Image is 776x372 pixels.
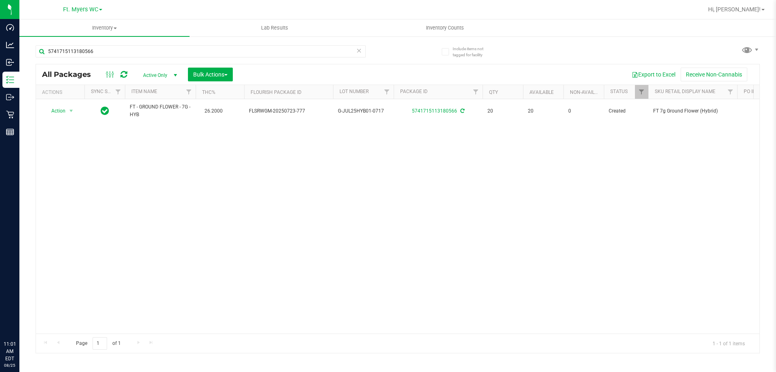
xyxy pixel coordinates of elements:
[19,19,190,36] a: Inventory
[339,89,369,94] a: Lot Number
[4,340,16,362] p: 11:01 AM EDT
[69,337,127,350] span: Page of 1
[4,362,16,368] p: 08/25
[249,107,328,115] span: FLSRWGM-20250723-777
[200,105,227,117] span: 26.2000
[6,93,14,101] inline-svg: Outbound
[708,6,761,13] span: Hi, [PERSON_NAME]!
[6,76,14,84] inline-svg: Inventory
[202,89,215,95] a: THC%
[412,108,457,114] a: 5741715113180566
[193,71,228,78] span: Bulk Actions
[635,85,648,99] a: Filter
[356,45,362,56] span: Clear
[44,105,66,117] span: Action
[609,107,643,115] span: Created
[655,89,715,94] a: Sku Retail Display Name
[19,24,190,32] span: Inventory
[101,105,109,117] span: In Sync
[570,89,606,95] a: Non-Available
[251,89,302,95] a: Flourish Package ID
[415,24,475,32] span: Inventory Counts
[568,107,599,115] span: 0
[610,89,628,94] a: Status
[459,108,464,114] span: Sync from Compliance System
[706,337,751,349] span: 1 - 1 of 1 items
[250,24,299,32] span: Lab Results
[529,89,554,95] a: Available
[469,85,483,99] a: Filter
[63,6,98,13] span: Ft. Myers WC
[42,70,99,79] span: All Packages
[6,128,14,136] inline-svg: Reports
[653,107,732,115] span: FT 7g Ground Flower (Hybrid)
[8,307,32,332] iframe: Resource center
[6,58,14,66] inline-svg: Inbound
[487,107,518,115] span: 20
[6,23,14,32] inline-svg: Dashboard
[489,89,498,95] a: Qty
[36,45,366,57] input: Search Package ID, Item Name, SKU, Lot or Part Number...
[112,85,125,99] a: Filter
[130,103,191,119] span: FT - GROUND FLOWER - 7G - HYB
[380,85,394,99] a: Filter
[744,89,756,94] a: PO ID
[360,19,530,36] a: Inventory Counts
[190,19,360,36] a: Lab Results
[626,68,681,81] button: Export to Excel
[188,68,233,81] button: Bulk Actions
[66,105,76,117] span: select
[93,337,107,350] input: 1
[6,41,14,49] inline-svg: Analytics
[42,89,81,95] div: Actions
[338,107,389,115] span: G-JUL25HYB01-0717
[131,89,157,94] a: Item Name
[6,111,14,119] inline-svg: Retail
[681,68,747,81] button: Receive Non-Cannabis
[453,46,493,58] span: Include items not tagged for facility
[400,89,428,94] a: Package ID
[528,107,559,115] span: 20
[724,85,737,99] a: Filter
[91,89,122,94] a: Sync Status
[182,85,196,99] a: Filter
